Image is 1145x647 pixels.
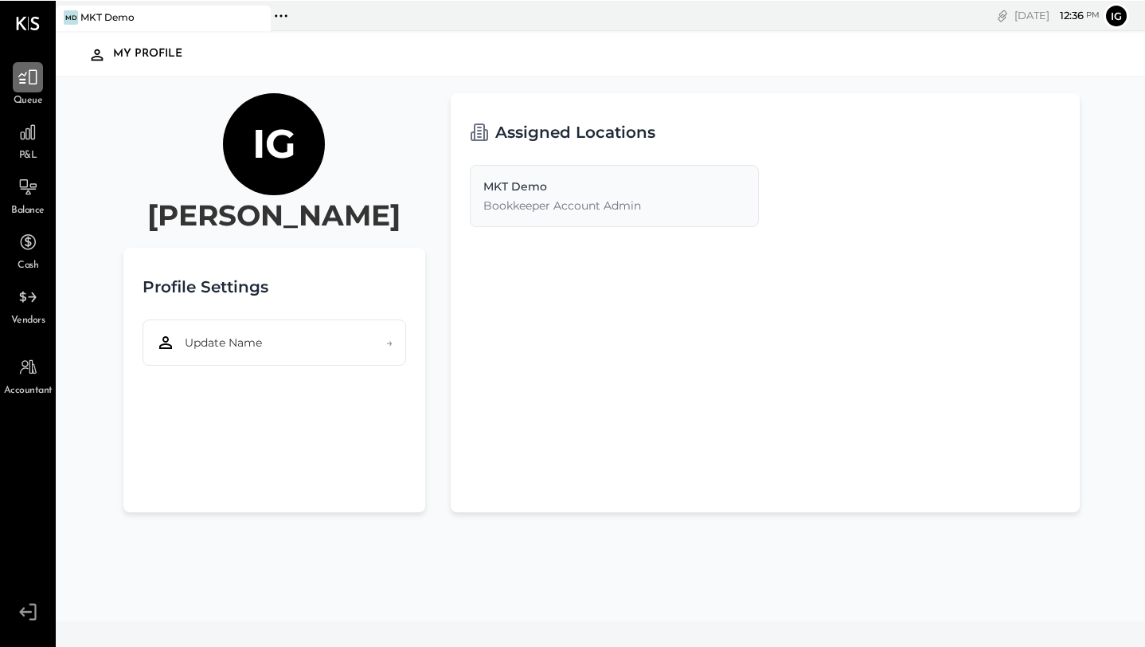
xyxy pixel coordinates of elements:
h2: Profile Settings [143,266,268,306]
div: MKT Demo [80,10,135,23]
h2: [PERSON_NAME] [147,194,401,234]
a: P&L [1,116,55,163]
div: My Profile [113,41,198,66]
div: copy link [995,6,1010,23]
span: → [386,334,393,350]
span: Queue [14,93,43,108]
div: Bookkeeper Account Admin [483,197,745,213]
a: Queue [1,61,55,108]
span: Vendors [11,313,45,327]
h2: Assigned Locations [495,112,655,151]
div: [DATE] [1014,7,1100,22]
a: Cash [1,226,55,273]
button: Ig [1104,2,1129,28]
span: Update Name [185,334,262,350]
a: Accountant [1,351,55,398]
span: P&L [19,148,37,163]
span: Accountant [4,383,53,398]
h1: Ig [252,119,296,168]
a: Balance [1,171,55,218]
div: MKT Demo [483,178,745,194]
span: Balance [11,203,45,218]
div: MD [64,10,78,24]
button: Update Name→ [143,319,406,365]
a: Vendors [1,281,55,327]
span: Cash [18,258,38,273]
